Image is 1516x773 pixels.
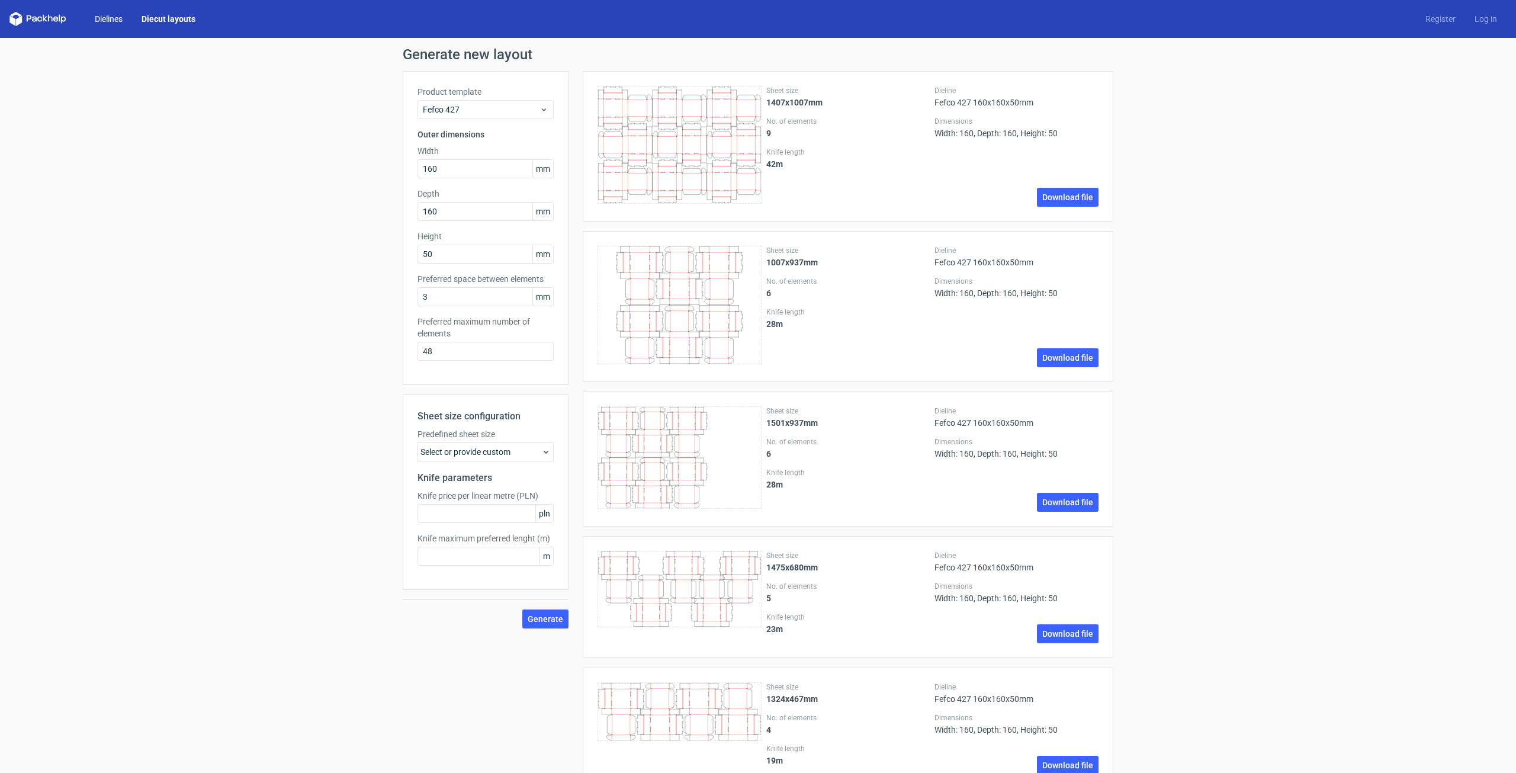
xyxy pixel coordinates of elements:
label: Sheet size [766,682,930,692]
a: Diecut layouts [132,13,205,25]
h1: Generate new layout [403,47,1113,62]
a: Log in [1465,13,1507,25]
div: Fefco 427 160x160x50mm [934,406,1099,428]
strong: 1501x937mm [766,418,818,428]
label: Preferred space between elements [417,273,554,285]
a: Download file [1037,348,1099,367]
label: No. of elements [766,582,930,591]
span: mm [532,245,553,263]
label: No. of elements [766,277,930,286]
label: Sheet size [766,406,930,416]
div: Width: 160, Depth: 160, Height: 50 [934,277,1099,298]
strong: 23 m [766,624,783,634]
a: Dielines [85,13,132,25]
strong: 4 [766,725,771,734]
div: Fefco 427 160x160x50mm [934,682,1099,704]
h2: Sheet size configuration [417,409,554,424]
a: Download file [1037,493,1099,512]
span: Fefco 427 [423,104,539,116]
span: mm [532,160,553,178]
div: Fefco 427 160x160x50mm [934,86,1099,107]
label: Dimensions [934,582,1099,591]
strong: 19 m [766,756,783,765]
label: No. of elements [766,437,930,447]
label: Product template [417,86,554,98]
label: Dieline [934,551,1099,560]
span: m [539,547,553,565]
strong: 1324x467mm [766,694,818,704]
strong: 1475x680mm [766,563,818,572]
label: Height [417,230,554,242]
div: Fefco 427 160x160x50mm [934,246,1099,267]
label: Predefined sheet size [417,428,554,440]
label: Sheet size [766,246,930,255]
label: Depth [417,188,554,200]
label: Dieline [934,682,1099,692]
strong: 6 [766,288,771,298]
label: Knife length [766,147,930,157]
label: Preferred maximum number of elements [417,316,554,339]
strong: 1407x1007mm [766,98,823,107]
span: Generate [528,615,563,623]
strong: 9 [766,129,771,138]
label: Knife maximum preferred lenght (m) [417,533,554,544]
label: Dieline [934,406,1099,416]
label: Knife price per linear metre (PLN) [417,490,554,502]
label: Knife length [766,307,930,317]
div: Select or provide custom [417,442,554,461]
h3: Outer dimensions [417,129,554,140]
strong: 1007x937mm [766,258,818,267]
button: Generate [522,610,568,628]
span: mm [532,203,553,220]
strong: 6 [766,449,771,458]
a: Download file [1037,624,1099,643]
label: Knife length [766,744,930,753]
label: Dimensions [934,117,1099,126]
h2: Knife parameters [417,471,554,485]
label: Width [417,145,554,157]
label: Knife length [766,612,930,622]
div: Width: 160, Depth: 160, Height: 50 [934,582,1099,603]
a: Register [1416,13,1465,25]
div: Width: 160, Depth: 160, Height: 50 [934,437,1099,458]
div: Width: 160, Depth: 160, Height: 50 [934,117,1099,138]
label: No. of elements [766,713,930,723]
label: Dimensions [934,713,1099,723]
strong: 5 [766,594,771,603]
div: Fefco 427 160x160x50mm [934,551,1099,572]
strong: 28 m [766,319,783,329]
strong: 42 m [766,159,783,169]
label: Dieline [934,246,1099,255]
a: Download file [1037,188,1099,207]
label: Dimensions [934,277,1099,286]
div: Width: 160, Depth: 160, Height: 50 [934,713,1099,734]
label: Dieline [934,86,1099,95]
strong: 28 m [766,480,783,489]
label: Dimensions [934,437,1099,447]
span: pln [535,505,553,522]
label: No. of elements [766,117,930,126]
label: Sheet size [766,86,930,95]
label: Knife length [766,468,930,477]
label: Sheet size [766,551,930,560]
span: mm [532,288,553,306]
